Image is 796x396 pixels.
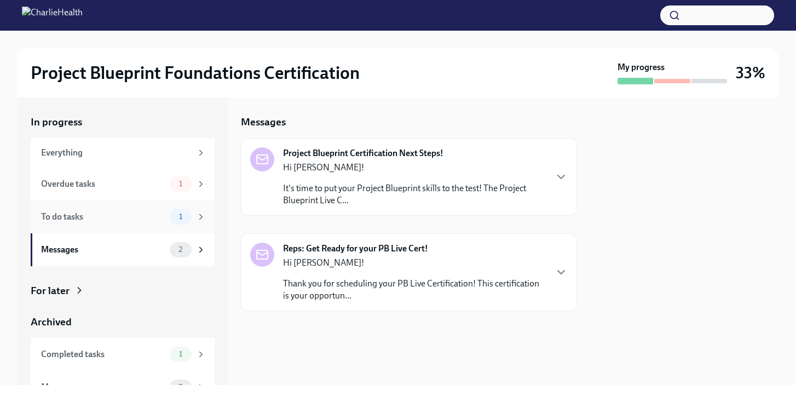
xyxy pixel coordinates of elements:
[31,284,70,298] div: For later
[41,211,165,223] div: To do tasks
[736,63,765,83] h3: 33%
[41,178,165,190] div: Overdue tasks
[31,200,215,233] a: To do tasks1
[618,61,665,73] strong: My progress
[172,213,189,221] span: 1
[31,315,215,329] a: Archived
[31,233,215,266] a: Messages2
[283,182,546,206] p: It's time to put your Project Blueprint skills to the test! The Project Blueprint Live C...
[283,257,546,269] p: Hi [PERSON_NAME]!
[172,245,189,254] span: 2
[31,168,215,200] a: Overdue tasks1
[283,278,546,302] p: Thank you for scheduling your PB Live Certification! This certification is your opportun...
[171,383,190,391] span: 0
[41,381,165,393] div: Messages
[283,243,428,255] strong: Reps: Get Ready for your PB Live Cert!
[172,180,189,188] span: 1
[31,284,215,298] a: For later
[241,115,286,129] h5: Messages
[22,7,83,24] img: CharlieHealth
[31,138,215,168] a: Everything
[31,115,215,129] a: In progress
[283,147,443,159] strong: Project Blueprint Certification Next Steps!
[31,62,360,84] h2: Project Blueprint Foundations Certification
[41,348,165,360] div: Completed tasks
[283,162,546,174] p: Hi [PERSON_NAME]!
[41,244,165,256] div: Messages
[31,338,215,371] a: Completed tasks1
[41,147,192,159] div: Everything
[172,350,189,358] span: 1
